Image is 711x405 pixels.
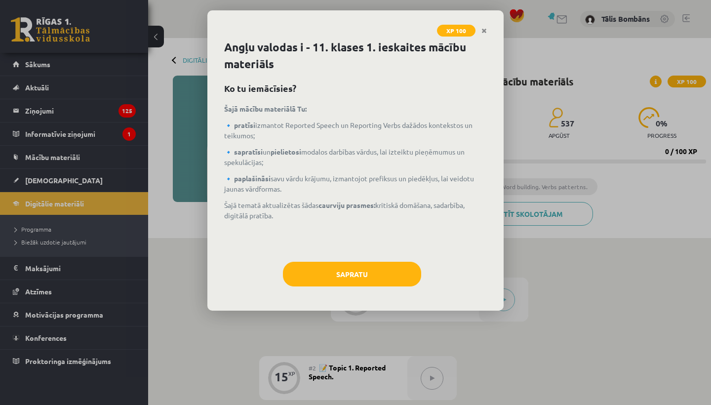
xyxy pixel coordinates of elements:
p: un modalos darbības vārdus, lai izteiktu pieņēmumus un spekulācijas; [224,147,487,167]
a: Close [475,21,493,40]
p: savu vārdu krājumu, izmantojot prefiksus un piedēkļus, lai veidotu jaunas vārdformas. [224,173,487,194]
span: XP 100 [437,25,475,37]
strong: 🔹 paplašināsi [224,174,271,183]
h2: Ko tu iemācīsies? [224,81,487,95]
p: Šajā tematā aktualizētas šādas kritiskā domāšana, sadarbība, digitālā pratība. [224,200,487,221]
p: izmantot Reported Speech un Reporting Verbs dažādos kontekstos un teikumos; [224,120,487,141]
strong: pielietosi [271,147,301,156]
strong: Šajā mācību materiālā Tu: [224,104,307,113]
button: Sapratu [283,262,421,286]
strong: 🔹 pratīsi [224,121,255,129]
strong: caurviju prasmes: [318,201,375,209]
strong: 🔹 sapratīsi [224,147,263,156]
h1: Angļu valodas i - 11. klases 1. ieskaites mācību materiāls [224,39,487,73]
